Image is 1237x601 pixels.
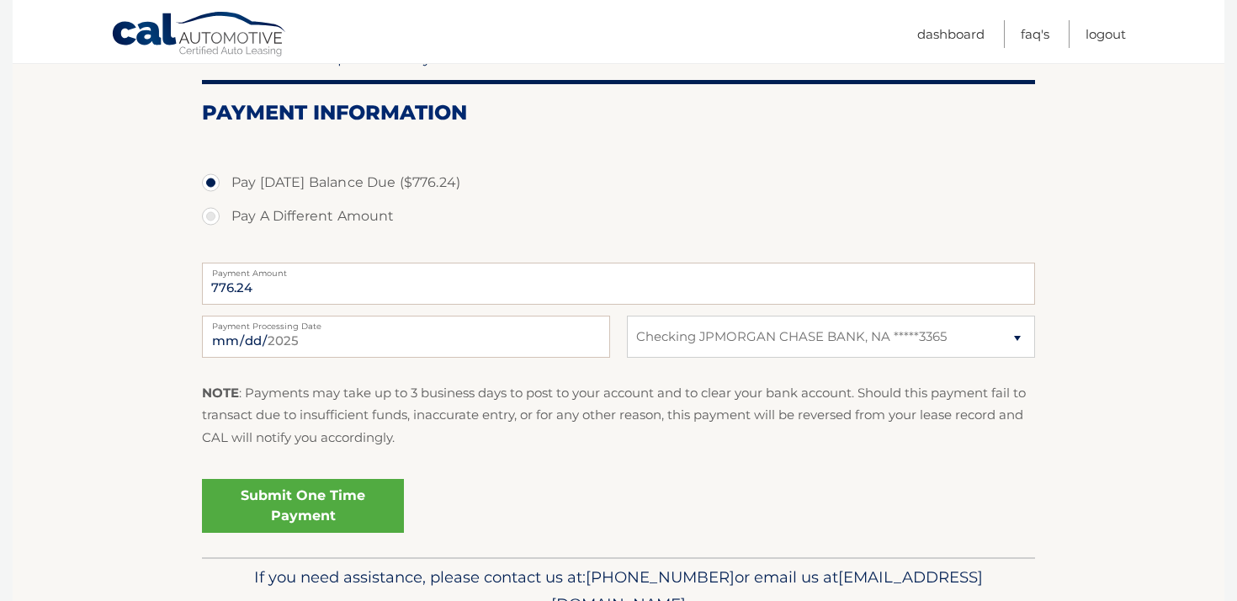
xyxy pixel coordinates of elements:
[202,199,1035,233] label: Pay A Different Amount
[202,382,1035,449] p: : Payments may take up to 3 business days to post to your account and to clear your bank account....
[202,316,610,358] input: Payment Date
[1086,20,1126,48] a: Logout
[586,567,735,587] span: [PHONE_NUMBER]
[202,479,404,533] a: Submit One Time Payment
[202,263,1035,305] input: Payment Amount
[202,316,610,329] label: Payment Processing Date
[202,385,239,401] strong: NOTE
[202,263,1035,276] label: Payment Amount
[202,166,1035,199] label: Pay [DATE] Balance Due ($776.24)
[1021,20,1049,48] a: FAQ's
[202,100,1035,125] h2: Payment Information
[111,11,288,60] a: Cal Automotive
[917,20,985,48] a: Dashboard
